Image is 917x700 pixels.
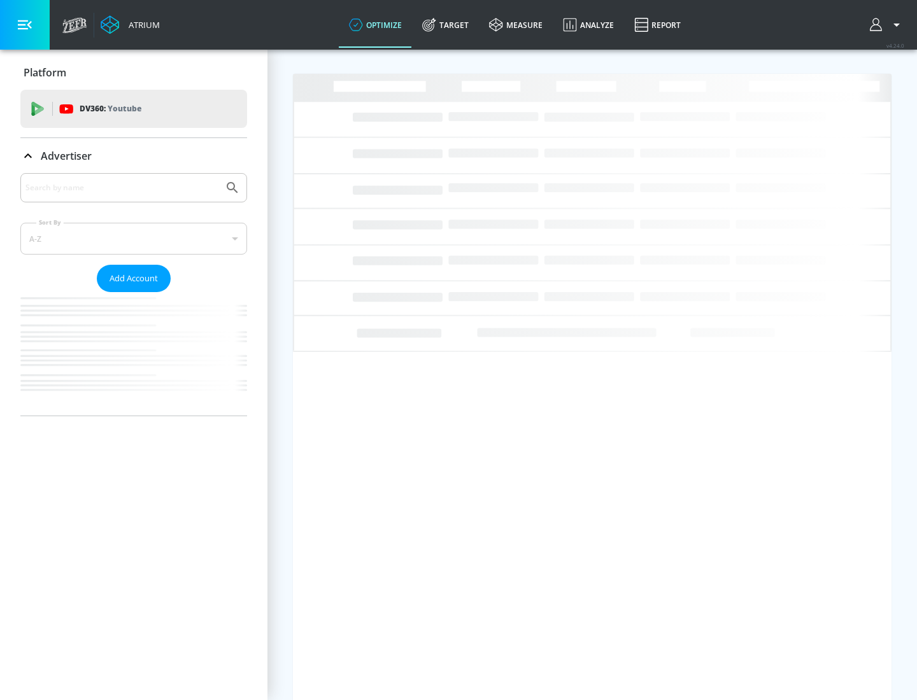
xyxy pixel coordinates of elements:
button: Add Account [97,265,171,292]
div: Advertiser [20,173,247,416]
a: Analyze [553,2,624,48]
span: v 4.24.0 [886,42,904,49]
div: Atrium [124,19,160,31]
input: Search by name [25,179,218,196]
a: optimize [339,2,412,48]
a: measure [479,2,553,48]
div: A-Z [20,223,247,255]
span: Add Account [110,271,158,286]
p: Platform [24,66,66,80]
p: Advertiser [41,149,92,163]
a: Report [624,2,691,48]
nav: list of Advertiser [20,292,247,416]
p: DV360: [80,102,141,116]
div: Advertiser [20,138,247,174]
a: Atrium [101,15,160,34]
div: Platform [20,55,247,90]
p: Youtube [108,102,141,115]
a: Target [412,2,479,48]
div: DV360: Youtube [20,90,247,128]
label: Sort By [36,218,64,227]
